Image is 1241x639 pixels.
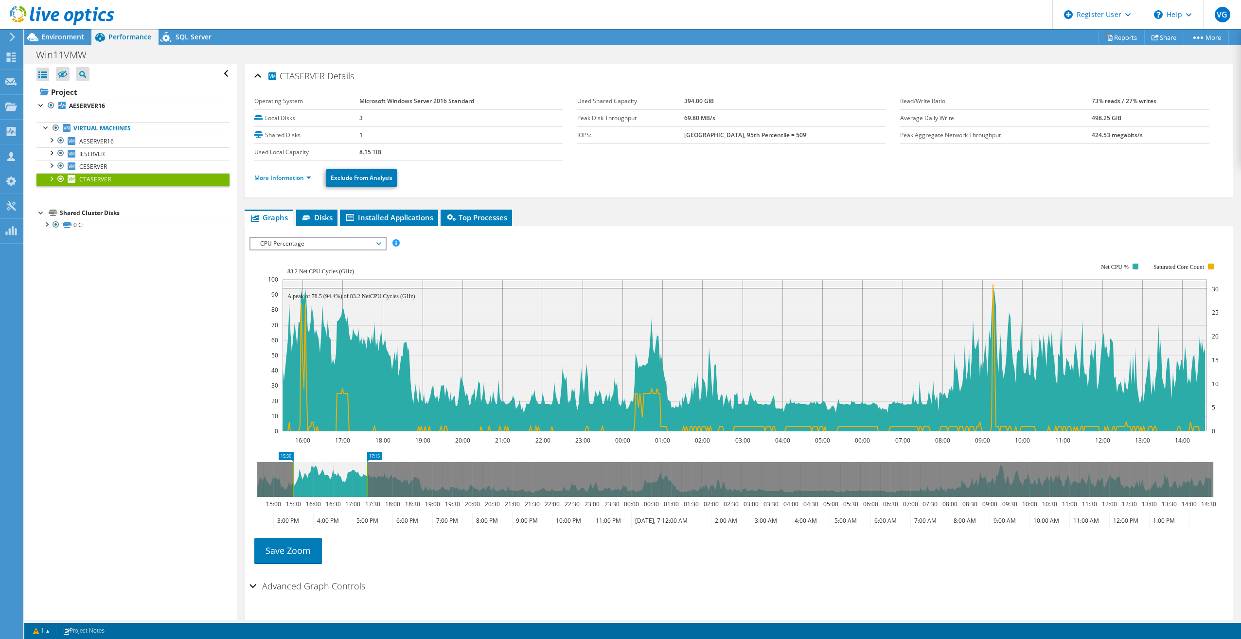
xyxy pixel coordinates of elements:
[1212,427,1215,435] text: 0
[1174,436,1189,444] text: 14:00
[249,576,365,596] h2: Advanced Graph Controls
[326,169,397,187] a: Exclude From Analysis
[504,500,519,508] text: 21:00
[1014,436,1029,444] text: 10:00
[36,219,230,231] a: 0 C:
[663,500,678,508] text: 01:00
[254,538,322,563] a: Save Zoom
[41,32,84,41] span: Environment
[900,113,1091,123] label: Average Daily Write
[1161,500,1176,508] text: 13:30
[425,500,440,508] text: 19:00
[683,500,698,508] text: 01:30
[375,436,390,444] text: 18:00
[305,500,320,508] text: 16:00
[285,500,301,508] text: 15:30
[254,147,359,157] label: Used Local Capacity
[79,162,107,171] span: CESERVER
[643,500,658,508] text: 00:30
[249,213,288,222] span: Graphs
[1201,500,1216,508] text: 14:30
[544,500,559,508] text: 22:00
[843,500,858,508] text: 05:30
[1095,436,1110,444] text: 12:00
[883,500,898,508] text: 06:30
[975,436,990,444] text: 09:00
[982,500,997,508] text: 09:00
[962,500,977,508] text: 08:30
[723,500,738,508] text: 02:30
[271,412,278,420] text: 10
[445,213,507,222] span: Top Processes
[1092,97,1156,105] b: 73% reads / 27% writes
[36,100,230,112] a: AESERVER16
[36,84,230,100] a: Project
[56,625,111,637] a: Project Notes
[655,436,670,444] text: 01:00
[36,173,230,186] a: CTASERVER
[345,500,360,508] text: 17:00
[535,436,550,444] text: 22:00
[1081,500,1097,508] text: 11:30
[1212,356,1219,364] text: 15
[942,500,957,508] text: 08:00
[903,500,918,508] text: 07:00
[26,625,56,637] a: 1
[584,500,599,508] text: 23:00
[69,102,105,110] b: AESERVER16
[1002,500,1017,508] text: 09:30
[254,130,359,140] label: Shared Disks
[1062,500,1077,508] text: 11:00
[735,436,750,444] text: 03:00
[266,500,281,508] text: 15:00
[564,500,579,508] text: 22:30
[405,500,420,508] text: 18:30
[1055,436,1070,444] text: 11:00
[271,397,278,405] text: 20
[935,436,950,444] text: 08:00
[895,436,910,444] text: 07:00
[863,500,878,508] text: 06:00
[703,500,718,508] text: 02:00
[36,147,230,160] a: IESERVER
[577,130,684,140] label: IOPS:
[1121,500,1136,508] text: 12:30
[271,381,278,390] text: 30
[271,366,278,374] text: 40
[854,436,869,444] text: 06:00
[287,293,415,300] text: A peak of 78.5 (94.4%) of 83.2 NetCPU Cycles (GHz)
[1212,403,1215,411] text: 5
[36,122,230,135] a: Virtual Machines
[365,500,380,508] text: 17:30
[1154,10,1163,19] svg: \n
[385,500,400,508] text: 18:00
[176,32,212,41] span: SQL Server
[1144,30,1184,45] a: Share
[684,131,806,139] b: [GEOGRAPHIC_DATA], 95th Percentile = 509
[271,321,278,329] text: 70
[623,500,638,508] text: 00:00
[359,97,474,105] b: Microsoft Windows Server 2016 Standard
[444,500,460,508] text: 19:30
[1153,264,1205,270] text: Saturated Core Count
[79,175,111,183] span: CTASERVER
[79,137,114,145] span: AESERVER16
[1092,114,1121,122] b: 498.25 GiB
[415,436,430,444] text: 19:00
[327,70,354,82] span: Details
[1212,380,1219,388] text: 10
[254,113,359,123] label: Local Disks
[763,500,778,508] text: 03:30
[255,238,380,249] span: CPU Percentage
[36,160,230,173] a: CESERVER
[803,500,818,508] text: 04:30
[345,213,433,222] span: Installed Applications
[254,96,359,106] label: Operating System
[108,32,151,41] span: Performance
[1215,7,1230,22] span: VG
[1212,332,1219,340] text: 20
[783,500,798,508] text: 04:00
[1092,131,1143,139] b: 424.53 megabits/s
[495,436,510,444] text: 21:00
[1212,308,1219,317] text: 25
